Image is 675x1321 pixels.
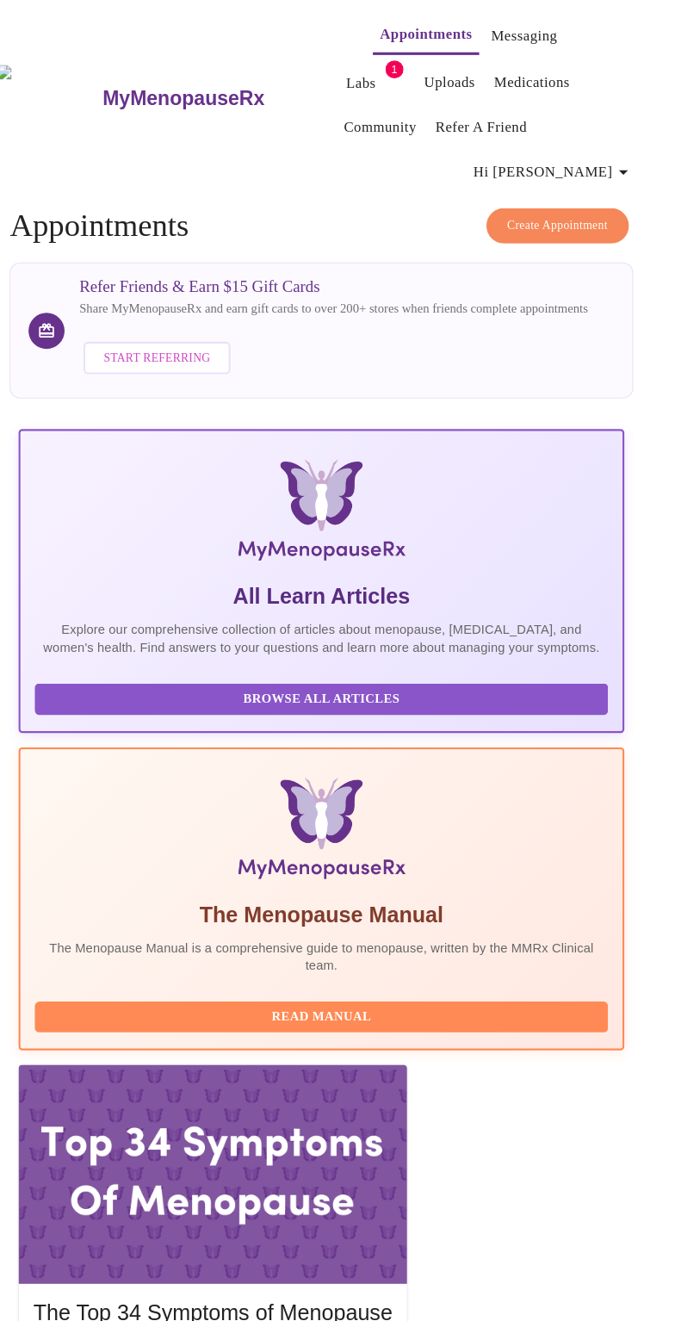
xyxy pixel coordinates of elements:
[483,152,636,177] span: Hi [PERSON_NAME]
[502,66,574,90] a: Medications
[110,326,250,358] button: Start Referring
[64,896,610,931] p: The Menopause Manual is a comprehensive guide to menopause, written by the MMRx Clinical team.
[62,1240,405,1268] h5: The Top 34 Symptoms of Menopause
[446,109,534,133] a: Refer a Friend
[348,62,403,96] button: Labs
[399,58,416,75] span: 1
[429,61,492,96] button: Uploads
[40,199,635,233] h4: Appointments
[62,1289,409,1304] a: Read More
[361,67,389,91] a: Labs
[64,659,615,673] a: Browse All Articles
[64,653,610,683] button: Browse All Articles
[495,199,631,233] button: Create Appointment
[28,62,127,127] img: MyMenopauseRx Logo
[476,147,643,182] button: Hi [PERSON_NAME]
[106,287,591,304] p: Share MyMenopauseRx and earn gift cards to over 200+ stores when friends complete appointments
[495,61,581,96] button: Medications
[62,1283,405,1313] button: Read More
[151,439,523,543] img: MyMenopauseRx Logo
[499,22,562,47] a: Messaging
[515,206,611,226] span: Create Appointment
[64,556,610,584] h5: All Learn Articles
[127,65,352,125] a: MyMenopauseRx
[64,592,610,627] p: Explore our comprehensive collection of articles about menopause, [MEDICAL_DATA], and women's hea...
[359,109,429,133] a: Community
[64,957,610,987] button: Read Manual
[81,961,593,983] span: Read Manual
[436,66,485,90] a: Uploads
[106,265,591,283] h3: Refer Friends & Earn $15 Gift Cards
[64,860,610,888] h5: The Menopause Manual
[64,963,615,977] a: Read Manual
[128,84,283,106] h3: MyMenopauseRx
[393,21,481,45] a: Appointments
[106,318,254,367] a: Start Referring
[387,16,488,53] button: Appointments
[151,743,523,847] img: Menopause Manual
[129,332,231,352] span: Start Referring
[492,17,569,52] button: Messaging
[352,104,436,139] button: Community
[79,1287,387,1309] span: Read More
[81,657,593,679] span: Browse All Articles
[439,104,541,139] button: Refer a Friend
